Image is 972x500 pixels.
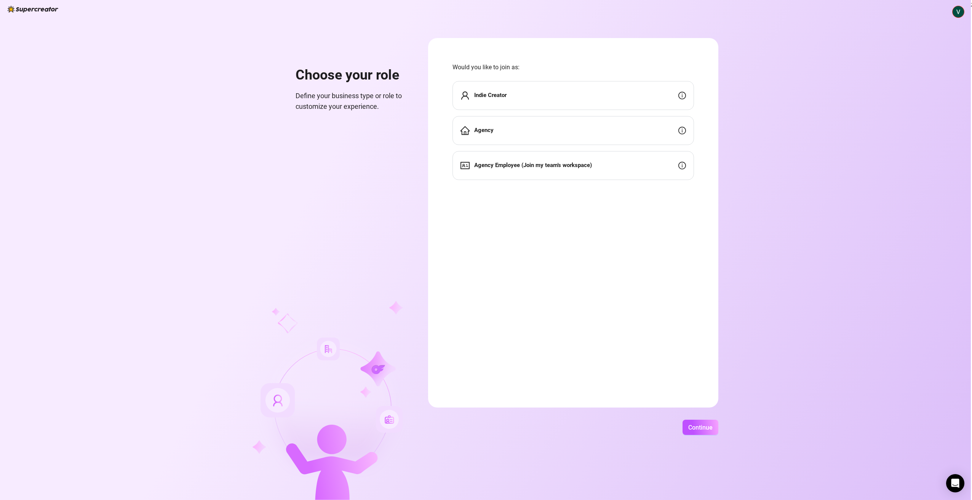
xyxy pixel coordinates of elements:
[683,420,718,435] button: Continue
[460,161,470,170] span: idcard
[296,67,410,84] h1: Choose your role
[474,92,507,99] strong: Indie Creator
[946,474,964,492] div: Open Intercom Messenger
[678,127,686,134] span: info-circle
[688,424,713,431] span: Continue
[296,91,410,112] span: Define your business type or role to customize your experience.
[678,92,686,99] span: info-circle
[474,162,592,169] strong: Agency Employee (Join my team's workspace)
[474,127,494,134] strong: Agency
[452,62,694,72] span: Would you like to join as:
[460,91,470,100] span: user
[460,126,470,135] span: home
[953,6,964,18] img: ACg8ocKocAxy3KQjMWjxEvSeitGLlJhjd-rgc16CoW3QjSaChPMt=s96-c
[8,6,58,13] img: logo
[678,162,686,169] span: info-circle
